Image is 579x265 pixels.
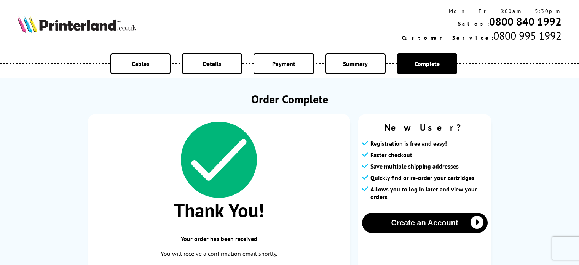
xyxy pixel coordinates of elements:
div: Mon - Fri 9:00am - 5:30pm [402,8,561,14]
span: Quickly find or re-order your cartridges [370,174,474,181]
span: Faster checkout [370,151,412,159]
a: 0800 840 1992 [489,14,561,29]
button: Create an Account [362,213,488,233]
span: Summary [343,60,368,67]
p: You will receive a confirmation email shortly. [96,249,343,259]
span: Payment [272,60,295,67]
span: Your order has been received [96,235,343,243]
span: New User? [362,122,488,133]
span: 0800 995 1992 [493,29,561,43]
span: Save multiple shipping addresses [370,162,459,170]
span: Registration is free and easy! [370,140,447,147]
span: Complete [415,60,440,67]
span: Allows you to log in later and view your orders [370,185,488,201]
span: Thank You! [96,198,343,223]
h1: Order Complete [88,92,491,106]
img: Printerland Logo [18,16,136,33]
span: Sales: [458,20,489,27]
span: Details [203,60,221,67]
span: Customer Service: [402,34,493,41]
span: Cables [132,60,149,67]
